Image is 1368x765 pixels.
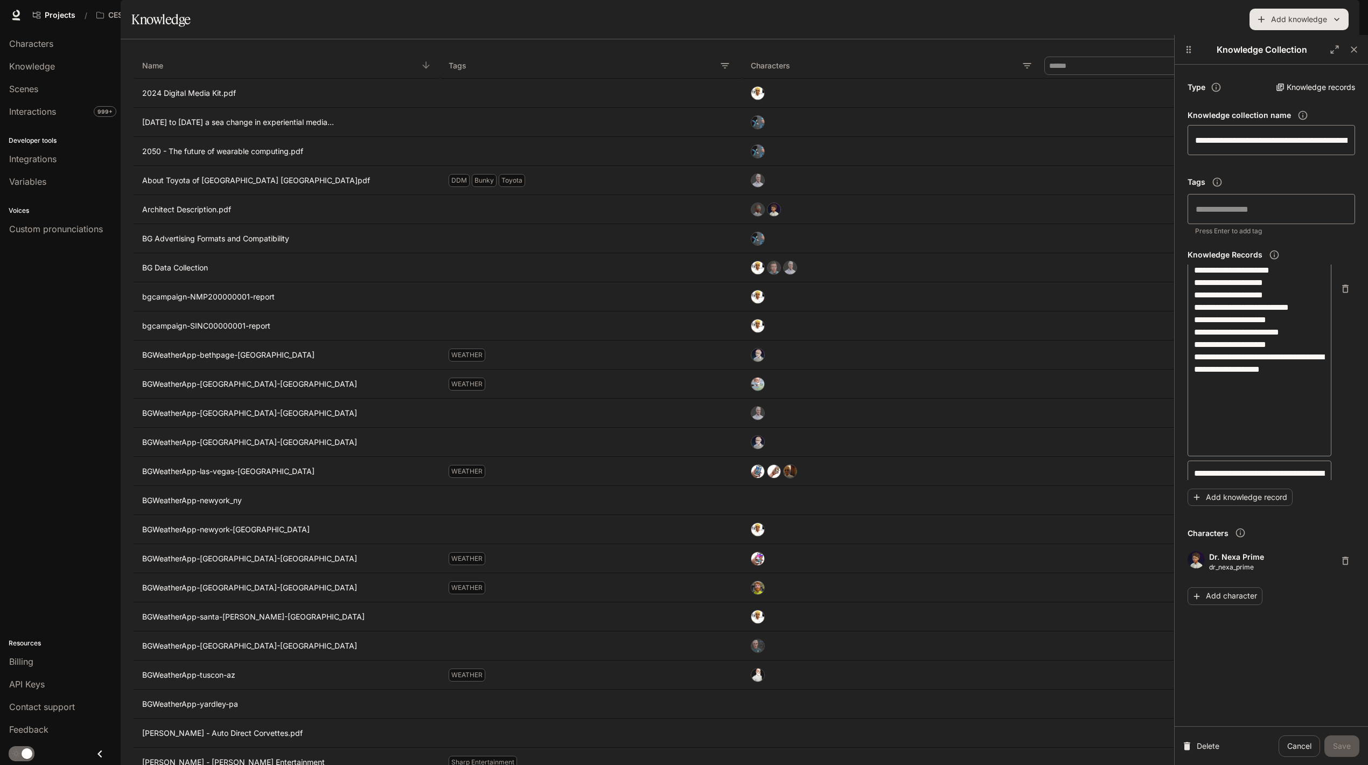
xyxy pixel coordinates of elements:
p: Bob - Auto Direct Corvettes.pdf [142,728,423,739]
img: 27be7aee-afaa-453e-9f37-05de47ccb9b4-1024.webp [751,232,764,245]
p: About Toyota of Bristol TN.pdf [142,175,423,186]
img: d5d5db0d-a2fa-46e2-b6d2-d9f68c36d55d-1024.webp [751,610,764,623]
p: Characters [1188,527,1229,539]
p: WEATHER [451,554,483,563]
div: Dr_Kiltz [751,639,765,653]
img: f949a402-93e4-4e32-b874-36a503c09a38-1024.webp [767,261,780,274]
p: BGWeatherApp-pennington-nj [142,582,423,593]
p: BGWeatherApp-santa-monica-ca [142,611,423,622]
img: 04e1b62a-d007-41d0-951f-265834080de5-1024.webp [751,407,764,420]
div: Grayson [751,523,765,537]
p: Toyota [501,176,522,185]
p: WEATHER [451,467,483,476]
p: DDM [451,176,467,185]
button: Add knowledge record [1188,489,1293,506]
h6: Knowledge collection name [1188,110,1291,121]
span: Delete [1336,551,1355,574]
img: 27be7aee-afaa-453e-9f37-05de47ccb9b4-1024.webp [751,116,764,129]
p: 2024 Digital Media Kit.pdf [142,88,423,99]
p: Dr. Nexa Prime [1209,551,1264,562]
div: Cliff-Rusnak [751,552,765,566]
div: NMP-HealthyLifestyle [751,668,765,682]
img: d5d5db0d-a2fa-46e2-b6d2-d9f68c36d55d-1024.webp [751,290,764,303]
p: BG Data Collection [142,262,423,273]
h6: Knowledge Records [1188,249,1262,260]
p: BGWeatherApp-houston-tx [142,437,423,448]
p: Bunky [474,176,494,185]
img: 32979192-18ea-4478-97fe-7bba14e35b28-1024.webp [751,639,764,652]
div: NMP-Grayson [751,464,765,478]
img: 04e1b62a-d007-41d0-951f-265834080de5-1024.webp [751,174,764,187]
p: Knowledge Collection [1198,43,1325,56]
img: d5d5db0d-a2fa-46e2-b6d2-d9f68c36d55d-1024.webp [751,261,764,274]
button: Delete Knowledge [1183,735,1220,757]
img: fbc076e4-9a49-412f-aaa6-2ea79c1683e3-1024.webp [751,581,764,594]
div: Bob - Auto Direct [751,377,765,391]
img: d5d5db0d-a2fa-46e2-b6d2-d9f68c36d55d-1024.webp [751,87,764,100]
span: Bunky [472,174,499,187]
img: e55d9768-a184-45e2-8106-44f1e720599c-1024.webp [751,203,764,216]
p: CES AI Demos [108,11,160,20]
button: Filter [716,57,734,74]
p: Tags [449,58,466,73]
p: BGWeatherApp-bethpage-ny [142,350,423,360]
div: Tomas [751,610,765,624]
button: Drag to resize [1179,40,1198,59]
div: Grayson [751,261,765,275]
div: NMP-Grayson-Elevator [767,464,781,478]
p: WEATHER [451,380,483,388]
div: Nemepa [751,232,765,246]
a: Go to projects [28,4,80,26]
div: Sonny Pennington [751,581,765,595]
img: Dr. Nexa Prime [1188,551,1205,568]
img: 580fc8f6-70ea-4584-915c-c6a34523aa05-1024.webp [784,465,797,478]
p: WEATHER [451,671,483,679]
div: Tomas [751,319,765,333]
img: 86d3873f-4660-43df-83d1-33a705d5a5cb-1024.webp [751,378,764,391]
button: Open workspace menu [92,4,177,26]
button: Filter [1018,57,1036,74]
div: Weston Grant [751,435,765,449]
p: 2050 - The future of wearable computing.pdf [142,146,423,157]
p: BGWeatherApp-newyork-ny [142,524,423,535]
div: Grayson [751,290,765,304]
p: Press Enter to add tag [1195,226,1348,237]
img: e7b38e35-fd20-4349-84cb-5c2891df1942-1024.webp [767,465,780,478]
span: Projects [45,11,75,20]
button: Add character [1188,587,1262,605]
h6: Tags [1188,177,1205,187]
div: Tomas [751,86,765,100]
span: WEATHER [449,349,487,361]
p: 2030 to 2050 a sea change in experiential media... [142,117,423,128]
p: BGWeatherApp-tuscon-az [142,670,423,680]
span: WEATHER [449,378,487,391]
img: 27be7aee-afaa-453e-9f37-05de47ccb9b4-1024.webp [751,145,764,158]
p: Knowledge records [1287,82,1355,93]
div: Bunky [751,406,765,420]
img: f4f49382-af70-4261-8130-3b1d7cf92e50-1024.webp [751,349,764,361]
p: WEATHER [451,351,483,359]
a: Cancel [1279,735,1320,757]
h6: Type [1188,82,1205,93]
p: BGWeatherApp-pasadena-ca [142,553,423,564]
img: 04e1b62a-d007-41d0-951f-265834080de5-1024.webp [784,261,797,274]
p: BGWeatherApp-syracuse-ny [142,641,423,651]
div: Nexa for BrandGenius.me [767,203,781,217]
img: 55f998ea-7c78-4dec-953b-d07dc8079a9e-1024.webp [767,203,780,216]
div: / [80,10,92,21]
img: f4f49382-af70-4261-8130-3b1d7cf92e50-1024.webp [751,436,764,449]
div: Nemepa [751,144,765,158]
button: Add knowledge [1250,9,1349,30]
div: Charles [751,203,765,217]
p: bgcampaign-NMP200000001-report [142,291,423,302]
span: WEATHER [449,552,487,565]
div: Grayson for the TV Ad [783,464,797,478]
p: Architect Description.pdf [142,204,423,215]
p: dr_nexa_prime [1209,562,1264,572]
h1: Knowledge [131,9,191,30]
span: DDM [449,174,472,187]
div: Bunky [783,261,797,275]
p: BGWeatherApp-yardley-pa [142,699,423,710]
p: BGWeatherApp-bristol-tn [142,408,423,419]
span: WEATHER [449,465,487,478]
